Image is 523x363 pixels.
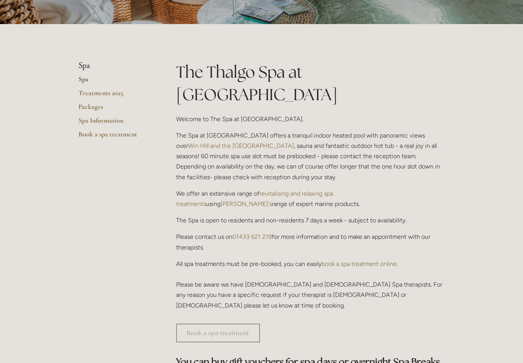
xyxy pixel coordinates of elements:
[322,260,397,267] a: book a spa treatment online
[176,188,445,209] p: We offer an extensive range of using range of expert marine products.
[176,130,445,182] p: The Spa at [GEOGRAPHIC_DATA] offers a tranquil indoor heated pool with panoramic views over , sau...
[78,89,152,102] a: Treatments 2025
[78,130,152,144] a: Book a spa treatment
[176,215,445,225] p: The Spa is open to residents and non-residents 7 days a week - subject to availability.
[176,114,445,124] p: Welcome to The Spa at [GEOGRAPHIC_DATA].
[176,324,260,342] a: Book a spa treatment
[78,102,152,116] a: Packages
[78,116,152,130] a: Spa Information
[176,232,445,252] p: Please contact us on for more information and to make an appointment with our therapists.
[176,259,445,311] p: All spa treatments must be pre-booked, you can easily . Please be aware we have [DEMOGRAPHIC_DATA...
[78,61,152,71] li: Spa
[78,75,152,89] a: Spa
[232,233,272,240] a: 01433 621 219
[188,142,294,149] a: Win Hill and the [GEOGRAPHIC_DATA]
[221,200,272,207] a: [PERSON_NAME]'s
[176,61,445,106] h1: The Thalgo Spa at [GEOGRAPHIC_DATA]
